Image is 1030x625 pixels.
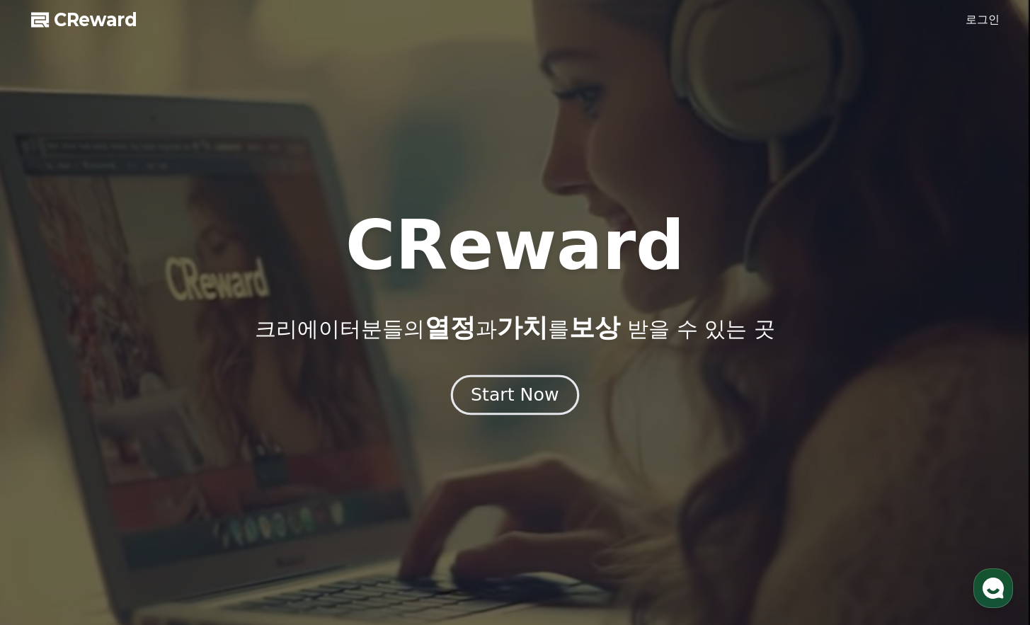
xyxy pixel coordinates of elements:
[219,470,236,481] span: 설정
[31,8,137,31] a: CReward
[4,449,93,484] a: 홈
[93,449,183,484] a: 대화
[183,449,272,484] a: 설정
[130,471,147,482] span: 대화
[345,212,685,280] h1: CReward
[454,390,576,403] a: Start Now
[451,374,579,415] button: Start Now
[255,314,774,342] p: 크리에이터분들의 과 를 받을 수 있는 곳
[471,383,559,407] div: Start Now
[54,8,137,31] span: CReward
[569,313,620,342] span: 보상
[497,313,548,342] span: 가치
[425,313,476,342] span: 열정
[966,11,1000,28] a: 로그인
[45,470,53,481] span: 홈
